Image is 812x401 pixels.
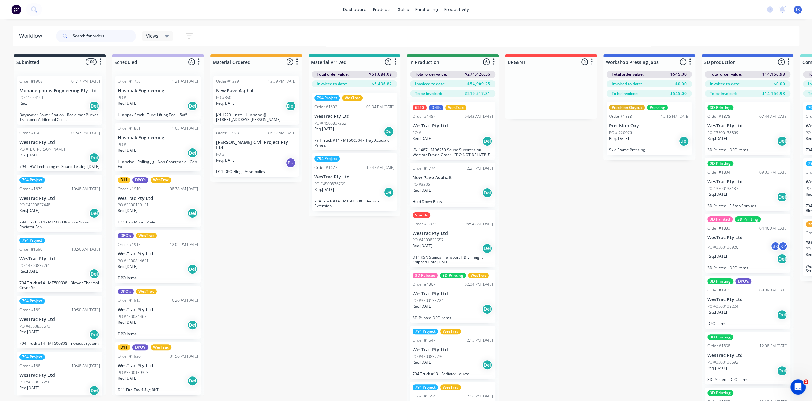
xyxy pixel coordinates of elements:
[707,334,733,340] div: 3D Printing
[482,360,492,370] div: Del
[118,125,141,131] div: Order #1881
[19,269,39,274] p: Req. [DATE]
[707,225,730,231] div: Order #1883
[707,297,788,302] p: WesTrac Pty Ltd
[647,105,668,110] div: Pressing
[413,329,438,334] div: 794 Project
[410,163,495,207] div: Order #177412:21 PM [DATE]New Pave AsphaltPO #3506Req.[DATE]DelHold Down Bolts
[609,130,632,136] p: PO # 220076
[268,79,296,84] div: 12:39 PM [DATE]
[19,373,100,378] p: WesTrac Pty Ltd
[413,359,432,365] p: Req. [DATE]
[115,286,201,339] div: DPO'sWesTracOrder #191310:26 AM [DATE]WesTrac Pty LtdPO #4500844652Req.[DATE]DelDPO Items
[118,375,138,381] p: Req. [DATE]
[170,353,198,359] div: 01:56 PM [DATE]
[482,136,492,146] div: Del
[19,79,42,84] div: Order #1908
[415,72,447,77] span: Total order value:
[118,233,134,238] div: DPO's
[413,165,436,171] div: Order #1774
[707,359,738,365] p: PO #3500138592
[413,199,493,204] p: Hold Down Bolts
[609,105,645,110] div: Precision Oxycut
[71,186,100,192] div: 10:48 AM [DATE]
[707,186,738,192] p: PO #3500138187
[412,5,441,14] div: purchasing
[118,276,198,280] p: DPO Items
[413,221,436,227] div: Order #1709
[118,112,198,117] p: Hushpak Stock - Tube Lifting Tool - 5off
[340,5,370,14] a: dashboard
[413,148,493,157] p: J/N 1487 - MD6250 Sound Suppression - Westrac Future Order - "DO NOT DELIVER!!!"
[707,265,788,270] p: 3D Printed - DPO Items
[410,270,495,323] div: 3D Painted3D PrintingWesTracOrder #186702:34 PM [DATE]WesTrac Pty LtdPO #3500138724Req.[DATE]Del3...
[19,32,45,40] div: Workflow
[415,81,445,87] span: Invoiced to date:
[286,158,296,168] div: PU
[312,153,397,211] div: 794 ProjectOrder #167710:47 AM [DATE]WesTrac Pty LtdPO #4500836759Req.[DATE]Del794 Truck #14 - MT...
[465,165,493,171] div: 12:21 PM [DATE]
[17,235,102,292] div: 794 ProjectOrder #169010:50 AM [DATE]WesTrac Pty LtdPO #4500837261Req.[DATE]Del794 Truck #14 - MT...
[187,320,197,330] div: Del
[11,5,21,14] img: Factory
[445,105,466,110] div: WesTrac
[440,329,461,334] div: WesTrac
[71,246,100,252] div: 10:50 AM [DATE]
[384,187,394,197] div: Del
[612,91,638,96] span: To be invoiced:
[369,72,392,77] span: $51,684.08
[705,102,790,155] div: 3D PrintingOrder #187807:44 AM [DATE]WesTrac Pty LtdPO #3500138869Req.[DATE]Del3D Printed - DPO I...
[707,216,733,222] div: 3D Painted
[71,307,100,313] div: 10:50 AM [DATE]
[118,220,198,224] p: D11 Cab Mount Plate
[213,128,299,177] div: Order #192306:37 AM [DATE][PERSON_NAME] Civil Project Pty LtdPO #Req.[DATE]PUD11 DPO Hinge Assemb...
[216,112,296,122] p: J/N 1229 - Install Hushclad @ [STREET_ADDRESS][PERSON_NAME]
[707,148,788,152] p: 3D Printed - DPO Items
[216,79,239,84] div: Order #1229
[707,321,788,326] p: DPO Items
[115,76,201,120] div: Order #175811:21 AM [DATE]Hushpak EngineeringPO #Req.[DATE]DelHushpak Stock - Tube Lifting Tool -...
[342,95,363,101] div: WesTrac
[609,114,632,119] div: Order #1888
[71,130,100,136] div: 01:47 PM [DATE]
[370,5,395,14] div: products
[17,175,102,232] div: 794 ProjectOrder #167910:48 AM [DATE]WesTrac Pty LtdPO #4500837448Req.[DATE]Del794 Truck #14 - MT...
[17,296,102,348] div: 794 ProjectOrder #169110:50 AM [DATE]WesTrac Pty LtdPO #4500838673Req.[DATE]Del794 Truck #14 - MT...
[118,159,198,169] p: Hushclad - Rolling Jig - Non Chargeable - Cap Ex
[170,125,198,131] div: 11:05 AM [DATE]
[118,264,138,269] p: Req. [DATE]
[216,169,296,174] p: D11 DPO Hinge Assemblies
[314,104,337,110] div: Order #1602
[314,165,337,170] div: Order #1677
[317,72,349,77] span: Total order value:
[413,315,493,320] p: 3D Printed DPO Items
[759,114,788,119] div: 07:44 AM [DATE]
[118,363,198,368] p: WesTrac Pty Ltd
[314,181,345,187] p: PO #4500836759
[314,95,340,101] div: 794 Project
[89,269,99,279] div: Del
[465,91,490,96] span: $219,517.31
[413,182,430,187] p: PO #3506
[314,114,395,119] p: WesTrac Pty Ltd
[707,343,730,349] div: Order #1858
[413,130,421,136] p: PO #
[216,95,234,101] p: PO #3502
[314,156,340,162] div: 794 Project
[410,326,495,379] div: 794 ProjectWesTracOrder #164712:15 PM [DATE]WesTrac Pty LtdPO #4500837230Req.[DATE]Del794 Truck #...
[118,186,141,192] div: Order #1910
[19,177,45,183] div: 794 Project
[19,140,100,145] p: WesTrac Pty Ltd
[268,130,296,136] div: 06:37 AM [DATE]
[707,304,738,309] p: PO #3500139224
[19,323,50,329] p: PO #4500838673
[413,243,432,249] p: Req. [DATE]
[19,317,100,322] p: WesTrac Pty Ltd
[790,379,806,395] iframe: Intercom live chat
[710,91,737,96] span: To be invoiced:
[413,114,436,119] div: Order #1487
[19,130,42,136] div: Order #1501
[762,72,785,77] span: $14,156.93
[413,175,493,180] p: New Pave Asphalt
[482,243,492,253] div: Del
